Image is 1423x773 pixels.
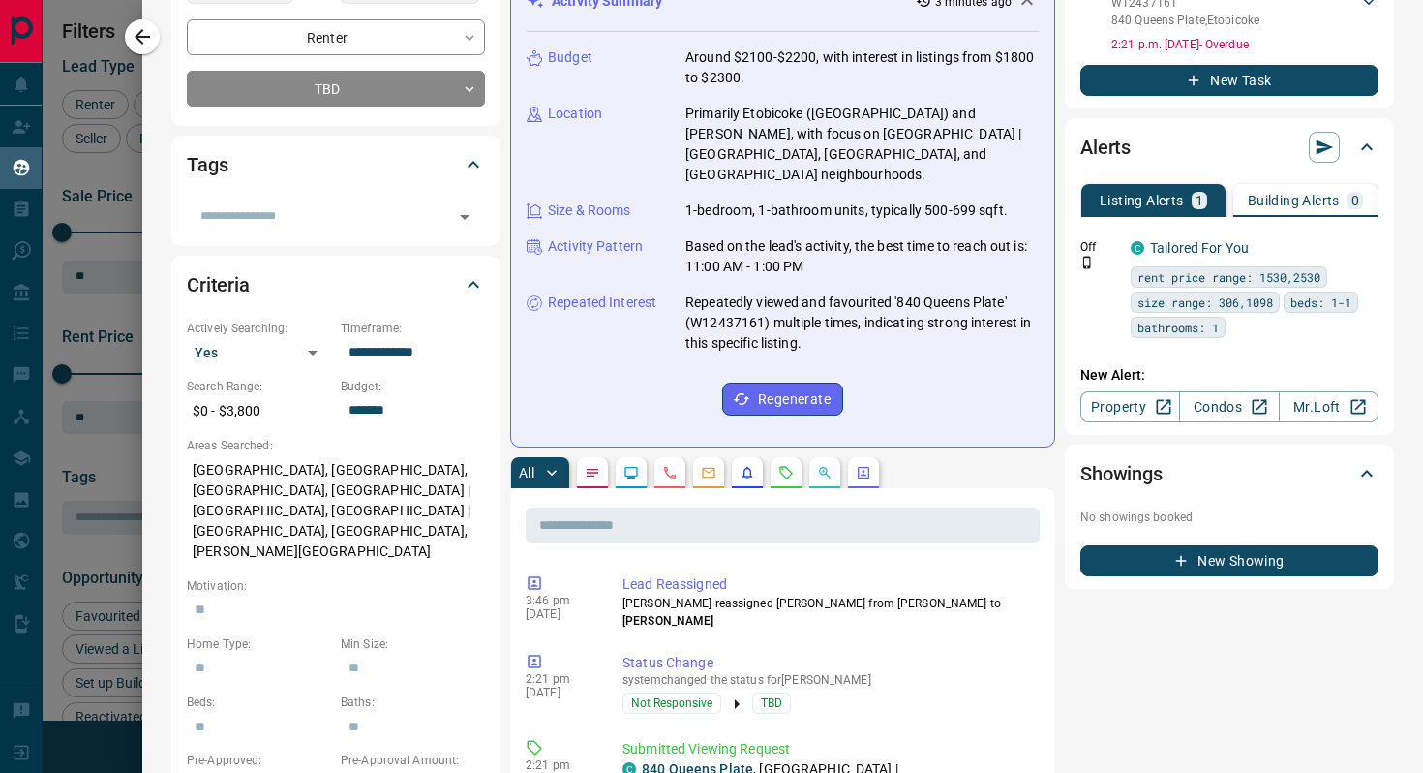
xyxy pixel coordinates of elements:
p: 1 [1196,194,1203,207]
div: Renter [187,19,485,55]
svg: Emails [701,465,716,480]
p: 2:21 pm [526,672,593,686]
p: Lead Reassigned [622,574,1032,595]
p: Building Alerts [1248,194,1340,207]
p: Motivation: [187,577,485,595]
h2: Alerts [1080,132,1131,163]
div: Criteria [187,262,485,308]
p: Pre-Approved: [187,752,331,769]
button: Open [451,203,478,231]
p: Status Change [622,653,1032,673]
div: Showings [1080,450,1378,497]
button: Regenerate [722,383,843,416]
p: New Alert: [1080,365,1378,386]
span: [PERSON_NAME] [622,614,713,628]
p: Actively Searching: [187,320,331,337]
p: 1-bedroom, 1-bathroom units, typically 500-699 sqft. [685,201,1008,221]
p: 0 [1351,194,1359,207]
h2: Criteria [187,269,250,300]
p: Submitted Viewing Request [622,739,1032,759]
svg: Agent Actions [856,465,871,480]
button: New Showing [1080,545,1378,576]
p: Around $2100-$2200, with interest in listings from $1800 to $2300. [685,47,1039,88]
p: 840 Queens Plate , Etobicoke [1111,12,1259,29]
div: condos.ca [1131,241,1144,255]
svg: Push Notification Only [1080,256,1094,269]
p: Areas Searched: [187,437,485,454]
p: [PERSON_NAME] reassigned [PERSON_NAME] from [PERSON_NAME] to [622,595,1032,630]
p: Primarily Etobicoke ([GEOGRAPHIC_DATA]) and [PERSON_NAME], with focus on [GEOGRAPHIC_DATA] | [GEO... [685,104,1039,185]
p: Search Range: [187,378,331,395]
a: Mr.Loft [1279,391,1378,422]
div: Yes [187,337,331,368]
p: 3:46 pm [526,594,593,607]
button: New Task [1080,65,1378,96]
svg: Lead Browsing Activity [623,465,639,480]
p: [DATE] [526,607,593,621]
p: Beds: [187,694,331,711]
h2: Tags [187,149,227,180]
p: Size & Rooms [548,201,631,221]
p: Budget [548,47,592,68]
p: Repeatedly viewed and favourited '840 Queens Plate' (W12437161) multiple times, indicating strong... [685,293,1039,354]
p: Activity Pattern [548,236,643,257]
p: No showings booked [1080,509,1378,526]
p: Timeframe: [341,320,485,337]
div: TBD [187,71,485,107]
a: Condos [1179,391,1279,422]
p: Repeated Interest [548,293,656,313]
a: Tailored For You [1150,240,1249,256]
div: Tags [187,141,485,188]
svg: Opportunities [817,465,833,480]
span: TBD [761,694,782,713]
p: [DATE] [526,686,593,699]
p: 2:21 p.m. [DATE] - Overdue [1111,36,1378,53]
p: Off [1080,238,1119,256]
div: Alerts [1080,124,1378,170]
p: [GEOGRAPHIC_DATA], [GEOGRAPHIC_DATA], [GEOGRAPHIC_DATA], [GEOGRAPHIC_DATA] | [GEOGRAPHIC_DATA], [... [187,454,485,568]
svg: Notes [585,465,600,480]
p: Listing Alerts [1100,194,1184,207]
p: Min Size: [341,635,485,653]
p: Location [548,104,602,124]
span: bathrooms: 1 [1137,318,1219,337]
p: Baths: [341,694,485,711]
span: beds: 1-1 [1290,293,1351,312]
svg: Listing Alerts [740,465,755,480]
svg: Calls [662,465,678,480]
p: Pre-Approval Amount: [341,752,485,769]
p: $0 - $3,800 [187,395,331,427]
span: Not Responsive [631,694,712,713]
svg: Requests [778,465,794,480]
span: rent price range: 1530,2530 [1137,267,1320,287]
p: Budget: [341,378,485,395]
span: size range: 306,1098 [1137,293,1273,312]
p: All [519,466,534,479]
a: Property [1080,391,1180,422]
h2: Showings [1080,458,1163,489]
p: Home Type: [187,635,331,653]
p: system changed the status for [PERSON_NAME] [622,673,1032,687]
p: 2:21 pm [526,758,593,772]
p: Based on the lead's activity, the best time to reach out is: 11:00 AM - 1:00 PM [685,236,1039,277]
